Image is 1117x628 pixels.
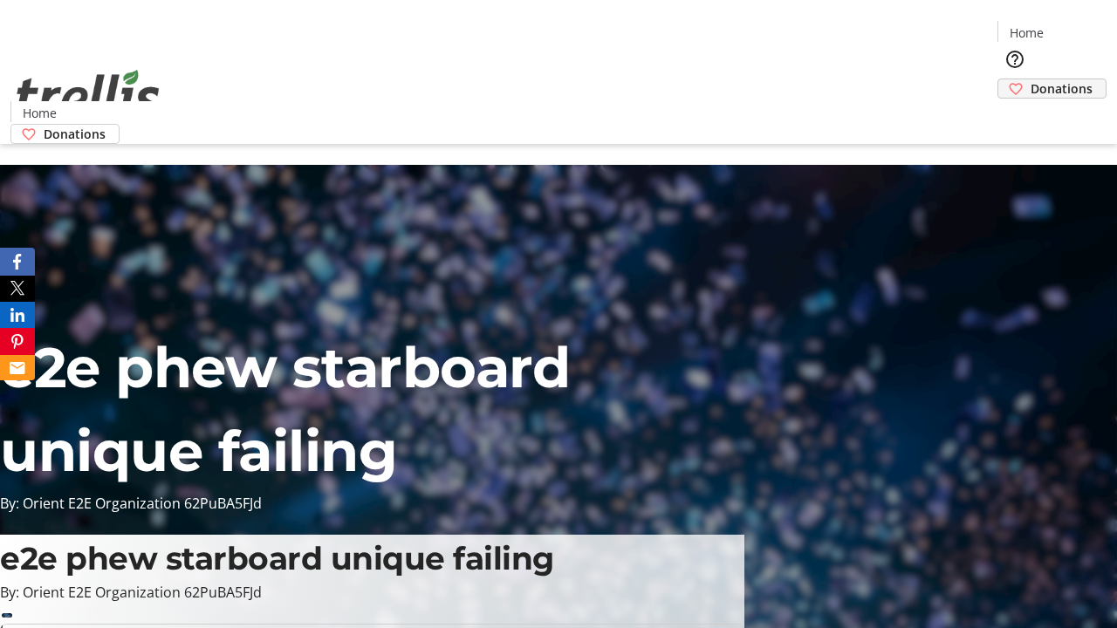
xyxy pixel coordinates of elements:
[11,104,67,122] a: Home
[997,99,1032,133] button: Cart
[997,42,1032,77] button: Help
[10,124,120,144] a: Donations
[998,24,1054,42] a: Home
[997,78,1107,99] a: Donations
[44,125,106,143] span: Donations
[1031,79,1093,98] span: Donations
[10,51,166,138] img: Orient E2E Organization 62PuBA5FJd's Logo
[23,104,57,122] span: Home
[1010,24,1044,42] span: Home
